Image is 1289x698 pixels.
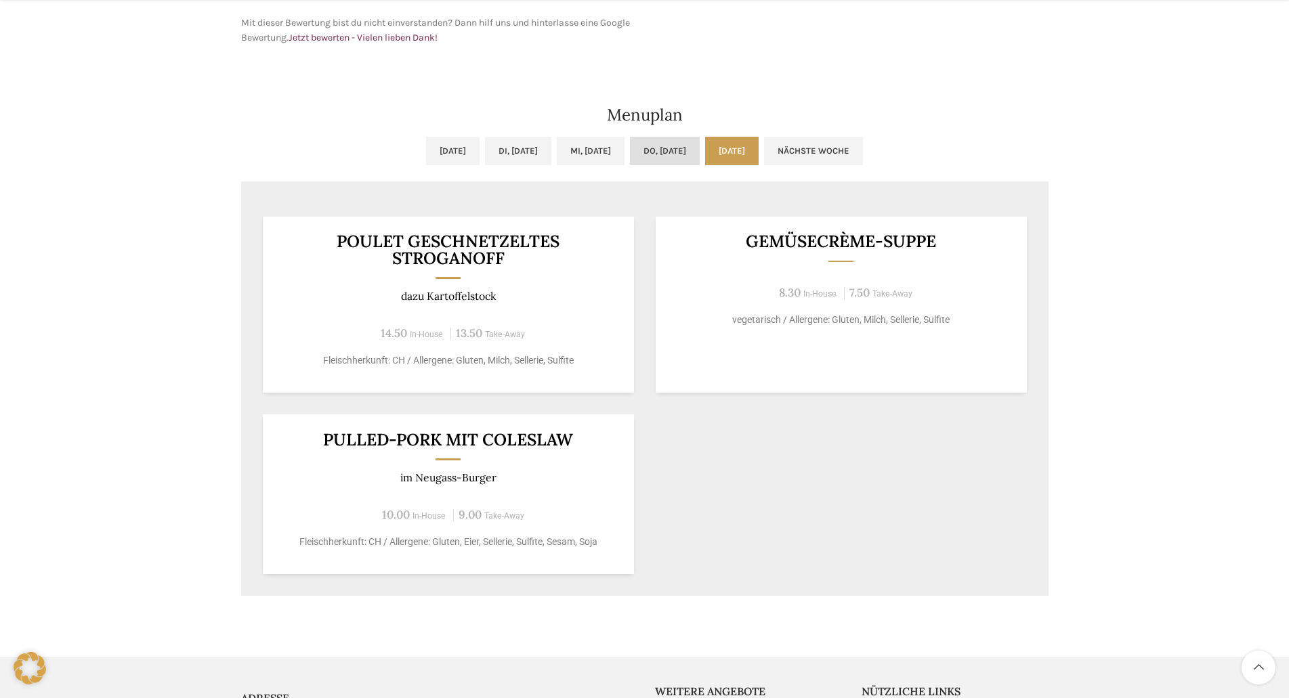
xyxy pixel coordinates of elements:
span: Take-Away [485,330,525,339]
p: vegetarisch / Allergene: Gluten, Milch, Sellerie, Sulfite [672,313,1010,327]
a: Scroll to top button [1242,651,1275,684]
a: Mi, [DATE] [557,137,625,165]
a: Nächste Woche [764,137,863,165]
span: Take-Away [872,289,912,299]
a: Di, [DATE] [485,137,551,165]
p: Fleischherkunft: CH / Allergene: Gluten, Milch, Sellerie, Sulfite [279,353,617,368]
p: dazu Kartoffelstock [279,290,617,303]
h3: Gemüsecrème-Suppe [672,233,1010,250]
h3: Pulled-Pork mit Coleslaw [279,431,617,448]
span: 7.50 [849,285,870,300]
span: 8.30 [779,285,801,300]
h2: Menuplan [241,107,1049,123]
p: Fleischherkunft: CH / Allergene: Gluten, Eier, Sellerie, Sulfite, Sesam, Soja [279,535,617,549]
span: Take-Away [484,511,524,521]
a: [DATE] [426,137,480,165]
a: Jetzt bewerten - Vielen lieben Dank! [289,32,438,43]
span: In-House [803,289,837,299]
a: [DATE] [705,137,759,165]
p: Mit dieser Bewertung bist du nicht einverstanden? Dann hilf uns und hinterlasse eine Google Bewer... [241,16,638,46]
span: In-House [410,330,443,339]
span: 13.50 [456,326,482,341]
span: 9.00 [459,507,482,522]
span: 14.50 [381,326,407,341]
span: In-House [413,511,446,521]
p: im Neugass-Burger [279,471,617,484]
a: Do, [DATE] [630,137,700,165]
h3: POULET GESCHNETZELTES STROGANOFF [279,233,617,266]
span: 10.00 [382,507,410,522]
